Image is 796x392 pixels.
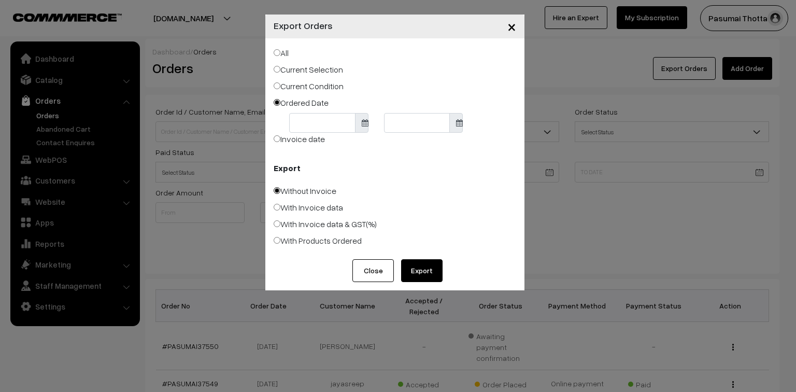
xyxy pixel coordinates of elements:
[274,237,280,244] input: With Products Ordered
[274,204,280,211] input: With Invoice data
[274,187,280,194] input: Without Invoice
[274,82,280,89] input: Current Condition
[274,66,280,73] input: Current Selection
[274,201,343,214] label: With Invoice data
[352,259,394,282] button: Close
[274,185,336,197] label: Without Invoice
[274,47,289,59] label: All
[274,133,325,145] label: Invoice date
[401,259,443,282] button: Export
[274,49,280,56] input: All
[274,220,280,227] input: With Invoice data & GST(%)
[499,10,524,43] button: Close
[274,19,333,33] h4: Export Orders
[274,99,280,106] input: Ordered Date
[274,96,329,109] label: Ordered Date
[274,162,301,174] b: Export
[274,80,344,92] label: Current Condition
[274,218,377,230] label: With Invoice data & GST(%)
[274,63,343,76] label: Current Selection
[507,17,516,36] span: ×
[274,234,362,247] label: With Products Ordered
[274,135,280,142] input: Invoice date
